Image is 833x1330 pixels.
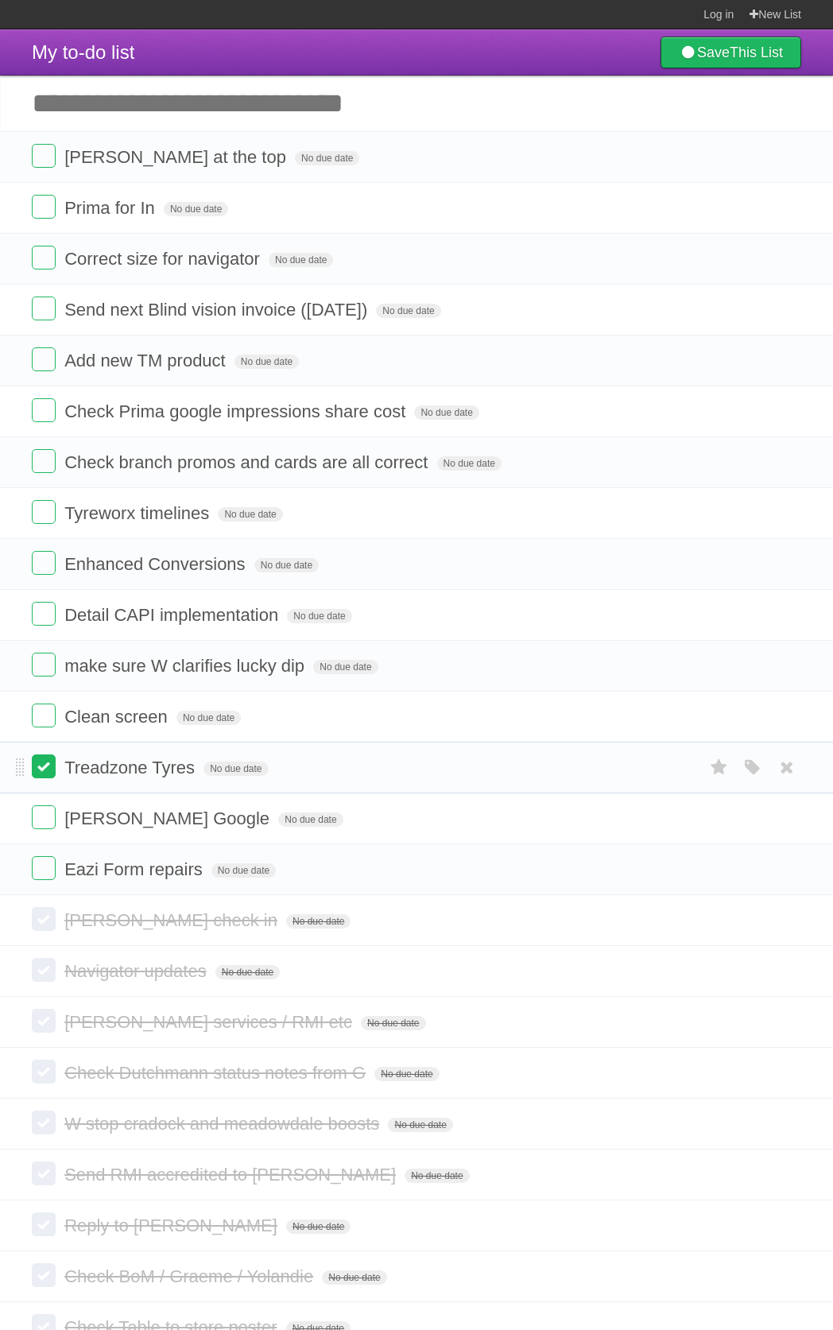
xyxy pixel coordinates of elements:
span: No due date [437,456,502,471]
label: Done [32,958,56,982]
label: Done [32,246,56,269]
span: [PERSON_NAME] services / RMI etc [64,1012,356,1032]
label: Done [32,398,56,422]
span: No due date [414,405,478,420]
span: No due date [405,1169,469,1183]
label: Done [32,907,56,931]
span: No due date [218,507,282,522]
span: No due date [376,304,440,318]
span: Send next Blind vision invoice ([DATE]) [64,300,371,320]
span: Check Dutchmann status notes from G [64,1063,370,1083]
span: No due date [286,1219,351,1234]
span: Eazi Form repairs [64,859,207,879]
span: My to-do list [32,41,134,63]
span: No due date [211,863,276,878]
label: Done [32,602,56,626]
span: W stop cradock and meadowdale boosts [64,1114,383,1134]
label: Done [32,347,56,371]
span: Enhanced Conversions [64,554,249,574]
label: Done [32,1212,56,1236]
span: No due date [269,253,333,267]
label: Done [32,1060,56,1084]
span: No due date [388,1118,452,1132]
span: No due date [286,914,351,929]
span: No due date [287,609,351,623]
label: Done [32,1009,56,1033]
span: Check Prima google impressions share cost [64,401,409,421]
span: No due date [164,202,228,216]
span: No due date [254,558,319,572]
span: Tyreworx timelines [64,503,213,523]
span: Correct size for navigator [64,249,264,269]
label: Done [32,704,56,727]
label: Done [32,195,56,219]
span: Send RMI accredited to [PERSON_NAME] [64,1165,400,1185]
label: Done [32,449,56,473]
span: No due date [176,711,241,725]
label: Done [32,805,56,829]
label: Done [32,144,56,168]
span: Prima for In [64,198,159,218]
span: Clean screen [64,707,172,727]
span: Detail CAPI implementation [64,605,282,625]
span: No due date [203,762,268,776]
span: No due date [278,812,343,827]
span: Treadzone Tyres [64,758,199,777]
span: No due date [295,151,359,165]
label: Done [32,551,56,575]
span: Check BoM / Graeme / Yolandie [64,1266,317,1286]
label: Done [32,754,56,778]
span: No due date [215,965,280,979]
label: Star task [704,754,734,781]
span: No due date [361,1016,425,1030]
label: Done [32,653,56,677]
label: Done [32,1161,56,1185]
b: This List [730,45,783,60]
span: [PERSON_NAME] Google [64,808,273,828]
label: Done [32,500,56,524]
span: [PERSON_NAME] check in [64,910,281,930]
label: Done [32,1263,56,1287]
span: No due date [322,1270,386,1285]
span: Reply to [PERSON_NAME] [64,1216,281,1235]
span: No due date [234,355,299,369]
label: Done [32,1111,56,1134]
span: [PERSON_NAME] at the top [64,147,290,167]
span: Check branch promos and cards are all correct [64,452,432,472]
span: Add new TM product [64,351,230,370]
span: Navigator updates [64,961,211,981]
span: No due date [374,1067,439,1081]
label: Done [32,297,56,320]
a: SaveThis List [661,37,801,68]
span: make sure W clarifies lucky dip [64,656,308,676]
label: Done [32,856,56,880]
span: No due date [313,660,378,674]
